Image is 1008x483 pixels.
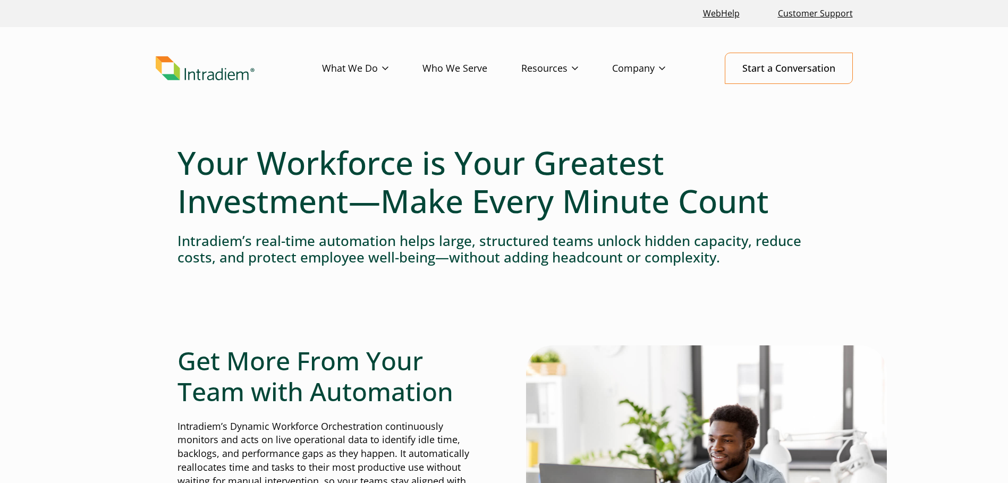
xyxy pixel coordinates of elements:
[422,53,521,84] a: Who We Serve
[774,2,857,25] a: Customer Support
[177,143,831,220] h1: Your Workforce is Your Greatest Investment—Make Every Minute Count
[725,53,853,84] a: Start a Conversation
[156,56,255,81] img: Intradiem
[177,345,482,406] h2: Get More From Your Team with Automation
[177,233,831,266] h4: Intradiem’s real-time automation helps large, structured teams unlock hidden capacity, reduce cos...
[612,53,699,84] a: Company
[699,2,744,25] a: Link opens in a new window
[521,53,612,84] a: Resources
[322,53,422,84] a: What We Do
[156,56,322,81] a: Link to homepage of Intradiem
